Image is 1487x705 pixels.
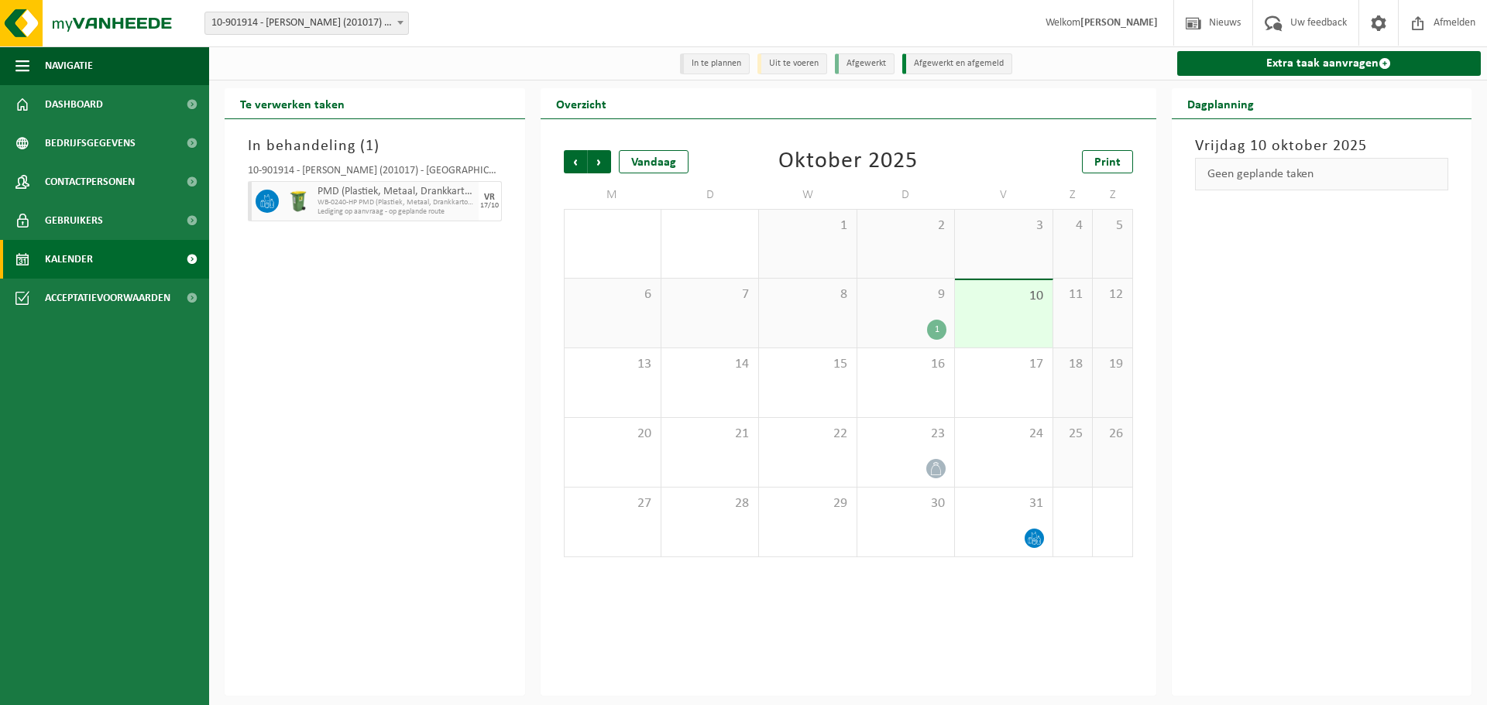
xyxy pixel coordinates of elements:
[564,150,587,173] span: Vorige
[248,135,502,158] h3: In behandeling ( )
[45,163,135,201] span: Contactpersonen
[865,426,946,443] span: 23
[1195,158,1449,190] div: Geen geplande taken
[1061,356,1084,373] span: 18
[1195,135,1449,158] h3: Vrijdag 10 oktober 2025
[318,207,475,217] span: Lediging op aanvraag - op geplande route
[484,193,495,202] div: VR
[1061,426,1084,443] span: 25
[865,356,946,373] span: 16
[1172,88,1269,118] h2: Dagplanning
[572,495,653,512] span: 27
[1061,286,1084,303] span: 11
[902,53,1012,74] li: Afgewerkt en afgemeld
[318,198,475,207] span: WB-0240-HP PMD (Plastiek, Metaal, Drankkartons) (bedrijven)
[767,426,848,443] span: 22
[767,217,848,234] span: 1
[1101,217,1124,234] span: 5
[778,150,918,173] div: Oktober 2025
[541,88,622,118] h2: Overzicht
[759,181,857,209] td: W
[287,190,310,213] img: WB-0240-HPE-GN-50
[927,320,946,340] div: 1
[669,426,750,443] span: 21
[757,53,827,74] li: Uit te voeren
[963,288,1044,305] span: 10
[204,12,409,35] span: 10-901914 - AVA AALST (201017) - AALST
[767,495,848,512] span: 29
[45,46,93,85] span: Navigatie
[225,88,360,118] h2: Te verwerken taken
[669,495,750,512] span: 28
[963,426,1044,443] span: 24
[669,286,750,303] span: 7
[865,217,946,234] span: 2
[680,53,750,74] li: In te plannen
[963,495,1044,512] span: 31
[1101,356,1124,373] span: 19
[865,495,946,512] span: 30
[564,181,661,209] td: M
[366,139,374,154] span: 1
[1053,181,1093,209] td: Z
[669,356,750,373] span: 14
[205,12,408,34] span: 10-901914 - AVA AALST (201017) - AALST
[1082,150,1133,173] a: Print
[1061,217,1084,234] span: 4
[1177,51,1482,76] a: Extra taak aanvragen
[661,181,759,209] td: D
[572,426,653,443] span: 20
[1094,156,1121,169] span: Print
[45,240,93,279] span: Kalender
[767,286,848,303] span: 8
[857,181,955,209] td: D
[619,150,689,173] div: Vandaag
[572,286,653,303] span: 6
[480,202,499,210] div: 17/10
[1093,181,1132,209] td: Z
[1101,426,1124,443] span: 26
[45,201,103,240] span: Gebruikers
[45,124,136,163] span: Bedrijfsgegevens
[588,150,611,173] span: Volgende
[963,356,1044,373] span: 17
[963,217,1044,234] span: 3
[1101,286,1124,303] span: 12
[865,286,946,303] span: 9
[1080,17,1158,29] strong: [PERSON_NAME]
[767,356,848,373] span: 15
[318,186,475,198] span: PMD (Plastiek, Metaal, Drankkartons) (bedrijven)
[248,166,502,181] div: 10-901914 - [PERSON_NAME] (201017) - [GEOGRAPHIC_DATA]
[45,279,170,317] span: Acceptatievoorwaarden
[572,356,653,373] span: 13
[45,85,103,124] span: Dashboard
[835,53,895,74] li: Afgewerkt
[955,181,1053,209] td: V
